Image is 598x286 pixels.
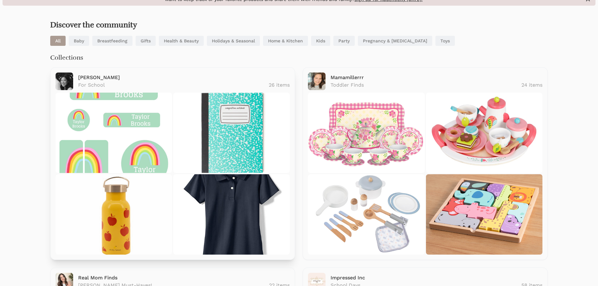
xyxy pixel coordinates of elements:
a: Mamamillerrr [331,74,364,80]
img: sh290.jpg [308,93,424,173]
a: Real Mom Finds [78,275,117,281]
img: <span class="translation_missing" title="translation missing: en.advocates.discover.show.profile_... [56,73,73,90]
img: fb422_3.jpg [426,93,542,173]
a: For School 26 items [78,81,290,89]
a: Holidays & Seasonal [207,36,260,46]
a: Breastfeeding [92,36,132,46]
h2: Discover the community [50,21,548,30]
h3: Collections [50,53,548,62]
a: Pregnancy & [MEDICAL_DATA] [358,36,432,46]
p: 24 items [521,81,542,89]
a: [PERSON_NAME] [78,74,120,80]
p: Toddler Finds [331,81,364,89]
a: Health & Beauty [159,36,204,46]
a: Gifts [136,36,156,46]
img: fb522_6.jpg [308,174,424,255]
img: fb512_0.jpg [426,174,542,255]
a: Kids [311,36,330,46]
a: Baby [69,36,89,46]
img: Daydream_Society_Mini_Composition_Notebook_Aqua_44189aef-e95f-446b-bbcf-0c2f17cf8121_300x.jpg [173,93,290,173]
a: Party [333,36,355,46]
img: Shop-Sweet-Lulu-Apples-Water-Bottle_300x.png.jpg [56,174,172,255]
a: Impressed Inc [331,275,365,281]
img: <span class="translation_missing" title="translation missing: en.advocates.discover.show.profile_... [308,73,326,90]
a: Toddler Finds 24 items [331,81,542,89]
img: daycare-labels-pack-rainbows-turquoise_x500.jpg [56,93,172,173]
a: Home & Kitchen [263,36,308,46]
p: 26 items [269,81,290,89]
img: 529347_LEPP_LF_CLN [173,174,290,255]
p: For School [78,81,105,89]
a: Toys [435,36,455,46]
a: All [50,36,66,46]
